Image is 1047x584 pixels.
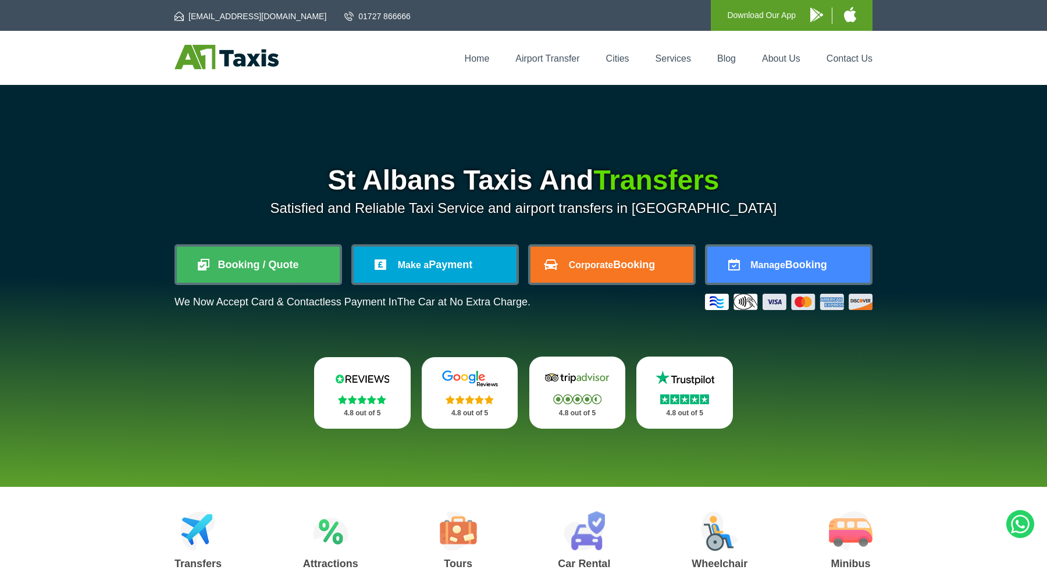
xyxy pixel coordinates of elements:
h3: Attractions [303,558,358,569]
a: CorporateBooking [530,247,693,283]
a: Trustpilot Stars 4.8 out of 5 [636,357,733,429]
img: Minibus [829,511,872,551]
img: A1 Taxis Android App [810,8,823,22]
a: Blog [717,54,736,63]
a: [EMAIL_ADDRESS][DOMAIN_NAME] [174,10,326,22]
img: Wheelchair [701,511,738,551]
a: Cities [606,54,629,63]
img: Credit And Debit Cards [705,294,872,310]
p: 4.8 out of 5 [649,406,720,421]
p: 4.8 out of 5 [435,406,505,421]
a: Airport Transfer [515,54,579,63]
img: Tripadvisor [542,369,612,387]
h3: Wheelchair [692,558,747,569]
a: Home [465,54,490,63]
img: Attractions [313,511,348,551]
img: Trustpilot [650,369,720,387]
img: Stars [338,395,386,404]
h1: St Albans Taxis And [174,166,872,194]
a: About Us [762,54,800,63]
span: Make a [398,260,429,270]
p: Download Our App [727,8,796,23]
h3: Car Rental [558,558,610,569]
img: Reviews.io [327,370,397,387]
img: Airport Transfers [180,511,216,551]
img: Car Rental [564,511,605,551]
a: Make aPayment [354,247,517,283]
h3: Tours [440,558,477,569]
span: Corporate [569,260,613,270]
p: We Now Accept Card & Contactless Payment In [174,296,530,308]
a: Booking / Quote [177,247,340,283]
img: A1 Taxis St Albans LTD [174,45,279,69]
h3: Minibus [829,558,872,569]
p: Satisfied and Reliable Taxi Service and airport transfers in [GEOGRAPHIC_DATA] [174,200,872,216]
p: 4.8 out of 5 [542,406,613,421]
img: Stars [660,394,709,404]
a: Tripadvisor Stars 4.8 out of 5 [529,357,626,429]
span: The Car at No Extra Charge. [397,296,530,308]
img: Stars [553,394,601,404]
img: Google [435,370,505,387]
span: Manage [750,260,785,270]
a: ManageBooking [707,247,870,283]
a: 01727 866666 [344,10,411,22]
a: Services [656,54,691,63]
a: Contact Us [827,54,872,63]
span: Transfers [593,165,719,195]
h3: Transfers [174,558,222,569]
iframe: chat widget [888,558,1041,584]
img: A1 Taxis iPhone App [844,7,856,22]
p: 4.8 out of 5 [327,406,398,421]
img: Tours [440,511,477,551]
a: Reviews.io Stars 4.8 out of 5 [314,357,411,429]
img: Stars [446,395,494,404]
a: Google Stars 4.8 out of 5 [422,357,518,429]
